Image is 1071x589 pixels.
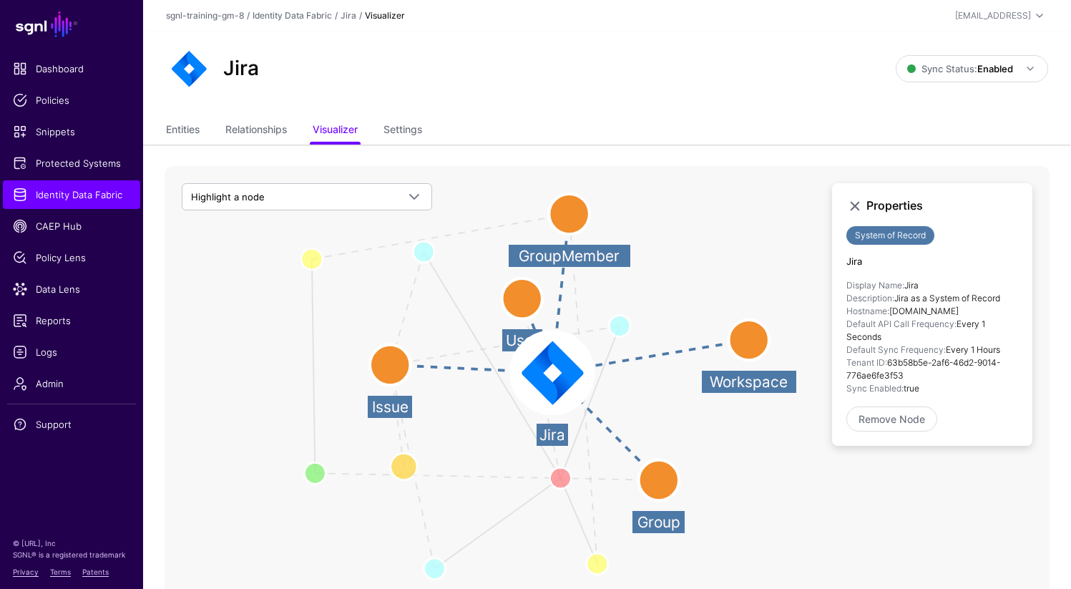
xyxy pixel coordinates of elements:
[846,293,894,303] strong: Description:
[253,10,332,21] a: Identity Data Fabric
[3,86,140,115] a: Policies
[13,345,130,359] span: Logs
[13,125,130,139] span: Snippets
[846,357,887,368] strong: Tenant ID:
[955,9,1031,22] div: [EMAIL_ADDRESS]
[3,54,140,83] a: Dashboard
[539,426,565,444] text: Jira
[3,212,140,240] a: CAEP Hub
[3,243,140,272] a: Policy Lens
[225,117,287,145] a: Relationships
[846,305,1018,318] li: [DOMAIN_NAME]
[341,10,356,21] a: Jira
[13,62,130,76] span: Dashboard
[13,282,130,296] span: Data Lens
[846,306,889,316] strong: Hostname:
[166,117,200,145] a: Entities
[846,382,1018,395] li: true
[907,63,1013,74] span: Sync Status:
[846,356,1018,382] li: 63b58b5e-2af6-46d2-9014-776ae6fe3f53
[313,117,358,145] a: Visualizer
[13,549,130,560] p: SGNL® is a registered trademark
[365,10,405,21] strong: Visualizer
[9,9,135,40] a: SGNL
[332,9,341,22] div: /
[866,199,1018,213] h3: Properties
[3,117,140,146] a: Snippets
[191,191,265,203] span: Highlight a node
[13,156,130,170] span: Protected Systems
[13,417,130,432] span: Support
[846,226,934,245] span: System of Record
[82,568,109,576] a: Patents
[846,344,946,355] strong: Default Sync Frequency:
[3,369,140,398] a: Admin
[166,10,244,21] a: sgnl-training-gm-8
[13,376,130,391] span: Admin
[356,9,365,22] div: /
[3,275,140,303] a: Data Lens
[846,280,904,291] strong: Display Name:
[383,117,422,145] a: Settings
[13,93,130,107] span: Policies
[846,407,937,432] a: Remove Node
[846,292,1018,305] li: Jira as a System of Record
[977,63,1013,74] strong: Enabled
[13,219,130,233] span: CAEP Hub
[846,383,904,394] strong: Sync Enabled:
[637,513,680,531] text: Group
[244,9,253,22] div: /
[846,344,1018,356] li: Every 1 Hours
[13,537,130,549] p: © [URL], Inc
[846,279,1018,292] li: Jira
[223,57,259,81] h2: Jira
[372,398,409,416] text: Issue
[13,250,130,265] span: Policy Lens
[13,568,39,576] a: Privacy
[13,188,130,202] span: Identity Data Fabric
[506,331,539,349] text: User
[846,256,1018,268] h4: Jira
[50,568,71,576] a: Terms
[710,373,788,391] text: Workspace
[13,313,130,328] span: Reports
[3,149,140,177] a: Protected Systems
[3,306,140,335] a: Reports
[519,247,620,265] text: GroupMember
[3,338,140,366] a: Logs
[846,318,1018,344] li: Every 1 Seconds
[3,180,140,209] a: Identity Data Fabric
[846,318,957,329] strong: Default API Call Frequency:
[166,46,212,92] img: svg+xml;base64,PHN2ZyB3aWR0aD0iNjQiIGhlaWdodD0iNjQiIHZpZXdCb3g9IjAgMCA2NCA2NCIgZmlsbD0ibm9uZSIgeG...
